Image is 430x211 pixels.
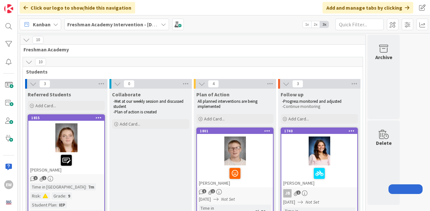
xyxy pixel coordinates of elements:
[283,199,295,206] span: [DATE]
[288,116,309,122] span: Add Card...
[30,192,40,199] div: Risk
[86,183,87,190] span: :
[197,128,273,134] div: 1801
[221,196,235,202] i: Not Set
[4,198,13,207] img: avatar
[66,192,72,199] div: 9
[197,128,273,187] div: 1801[PERSON_NAME]
[120,121,140,127] span: Add Card...
[57,201,67,208] div: IEP
[211,189,215,193] span: 1
[113,99,184,109] span: -Met at our weekly session and discussed student
[281,128,357,134] div: 1740
[296,190,301,195] span: 1
[31,116,104,120] div: 1855
[376,139,392,147] div: Delete
[281,165,357,187] div: [PERSON_NAME]
[303,21,311,28] span: 1x
[4,4,13,13] img: Visit kanbanzone.com
[375,53,392,61] div: Archive
[52,192,65,199] div: Grade
[198,99,258,109] span: All planned interventions are being implemented
[35,103,56,109] span: Add Card...
[40,192,41,199] span: :
[33,36,43,44] span: 10
[112,91,141,98] span: Collaborate
[200,129,273,133] div: 1801
[28,152,104,174] div: [PERSON_NAME]
[30,183,86,190] div: Time in [GEOGRAPHIC_DATA]
[56,201,57,208] span: :
[33,176,38,180] span: 1
[199,196,211,203] span: [DATE]
[30,201,56,208] div: Student Plan
[124,80,135,88] span: 0
[35,58,46,66] span: 10
[65,192,66,199] span: :
[281,128,357,187] div: 1740[PERSON_NAME]
[281,91,304,98] span: Follow up
[284,129,357,133] div: 1740
[26,68,355,75] span: Students
[202,189,206,193] span: 1
[322,2,413,13] div: Add and manage tabs by clicking
[4,180,13,189] div: EW
[20,2,135,13] div: Click our logo to show/hide this navigation
[282,104,357,109] p: -Continue monitoring
[28,91,71,98] span: Referred Students
[113,109,157,115] span: -Plan of action is created
[197,165,273,187] div: [PERSON_NAME]
[292,80,303,88] span: 3
[39,80,50,88] span: 3
[282,99,341,104] span: -Progress monitored and adjusted
[283,189,292,198] div: JB
[311,21,320,28] span: 2x
[28,115,104,121] div: 1855
[281,189,357,198] div: JB
[335,19,384,30] input: Quick Filter...
[23,46,357,53] span: Freshman Academy
[28,115,104,174] div: 1855[PERSON_NAME]
[87,183,96,190] div: 7m
[320,21,329,28] span: 3x
[67,21,179,28] b: Freshman Academy Intervention - [DATE]-[DATE]
[33,21,51,28] span: Kanban
[208,80,219,88] span: 4
[204,116,225,122] span: Add Card...
[196,91,229,98] span: Plan of Action
[42,176,46,180] span: 1
[305,199,319,205] i: Not Set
